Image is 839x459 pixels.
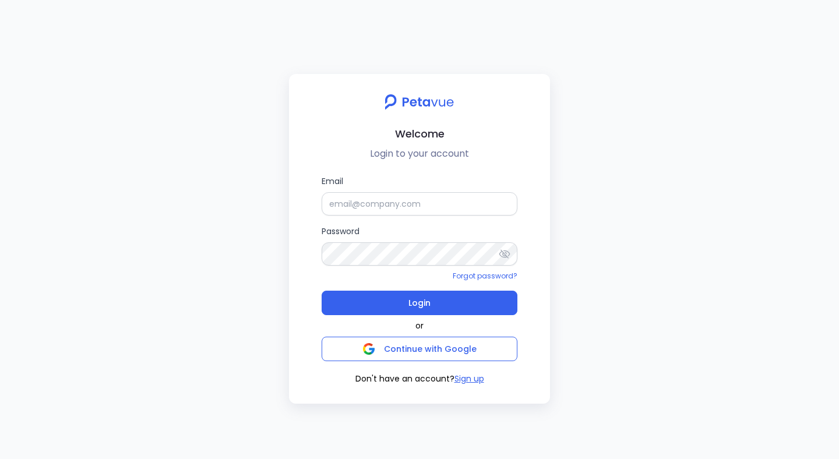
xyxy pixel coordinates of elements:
[453,271,517,281] a: Forgot password?
[384,343,477,355] span: Continue with Google
[322,225,517,266] label: Password
[377,88,461,116] img: petavue logo
[454,373,484,385] button: Sign up
[322,175,517,216] label: Email
[322,291,517,315] button: Login
[415,320,424,332] span: or
[298,125,541,142] h2: Welcome
[322,242,517,266] input: Password
[408,295,431,311] span: Login
[298,147,541,161] p: Login to your account
[322,337,517,361] button: Continue with Google
[322,192,517,216] input: Email
[355,373,454,385] span: Don't have an account?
